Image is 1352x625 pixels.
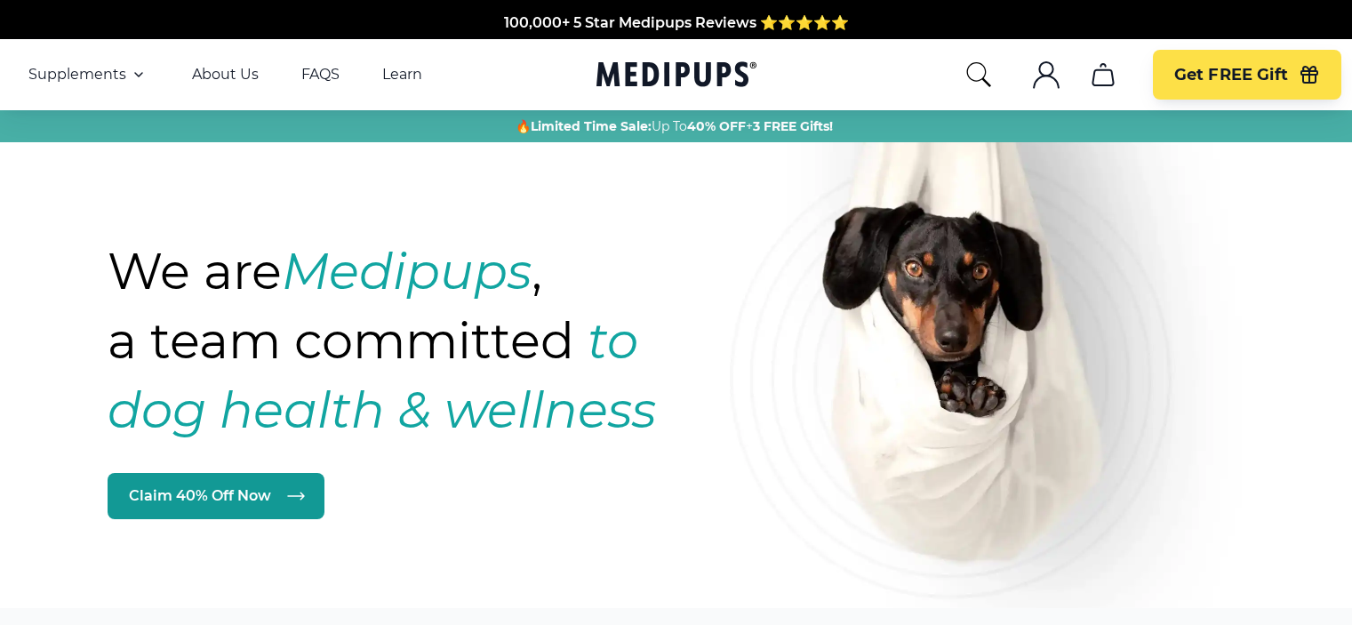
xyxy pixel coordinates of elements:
button: account [1025,53,1068,96]
button: cart [1082,53,1124,96]
span: 🔥 Up To + [516,117,833,135]
button: search [964,60,993,89]
button: Supplements [28,64,149,85]
button: Get FREE Gift [1153,50,1341,100]
span: Supplements [28,66,126,84]
a: Claim 40% Off Now [108,473,324,519]
a: Medipups [596,58,756,94]
span: 100,000+ 5 Star Medipups Reviews ⭐️⭐️⭐️⭐️⭐️ [504,10,849,27]
span: Made In The [GEOGRAPHIC_DATA] from domestic & globally sourced ingredients [380,31,972,48]
strong: Medipups [282,241,532,301]
span: Get FREE Gift [1174,65,1288,85]
a: FAQS [301,66,340,84]
h1: We are , a team committed [108,236,758,445]
a: About Us [192,66,259,84]
a: Learn [382,66,422,84]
